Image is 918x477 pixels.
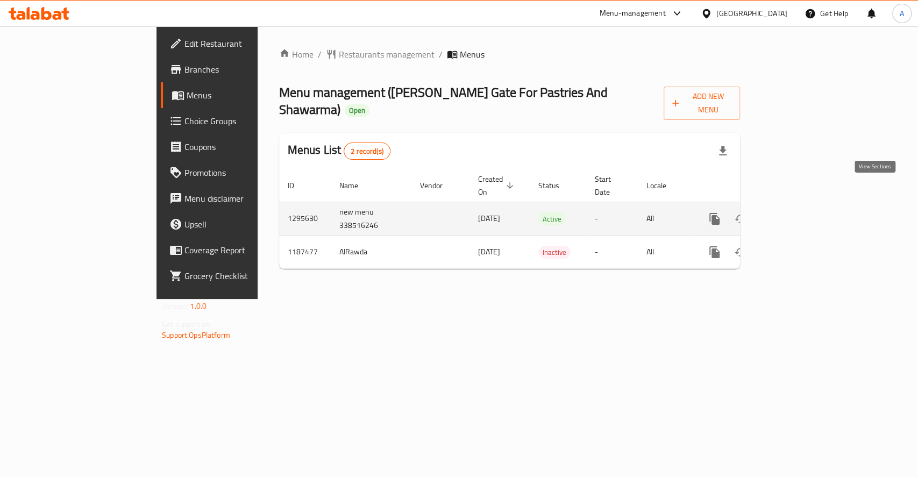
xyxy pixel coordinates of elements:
[161,237,310,263] a: Coverage Report
[184,269,301,282] span: Grocery Checklist
[161,211,310,237] a: Upsell
[184,218,301,231] span: Upsell
[184,140,301,153] span: Coupons
[586,202,638,236] td: -
[345,106,369,115] span: Open
[184,192,301,205] span: Menu disclaimer
[439,48,443,61] li: /
[638,202,693,236] td: All
[161,108,310,134] a: Choice Groups
[339,48,435,61] span: Restaurants management
[162,328,230,342] a: Support.OpsPlatform
[339,179,372,192] span: Name
[331,236,411,268] td: AlRawda
[161,134,310,160] a: Coupons
[646,179,680,192] span: Locale
[600,7,666,20] div: Menu-management
[344,146,390,156] span: 2 record(s)
[344,143,390,160] div: Total records count
[161,31,310,56] a: Edit Restaurant
[184,37,301,50] span: Edit Restaurant
[161,82,310,108] a: Menus
[184,63,301,76] span: Branches
[184,166,301,179] span: Promotions
[161,160,310,186] a: Promotions
[331,202,411,236] td: new menu 338516246
[288,142,390,160] h2: Menus List
[900,8,904,19] span: A
[538,212,566,225] div: Active
[478,211,500,225] span: [DATE]
[161,186,310,211] a: Menu disclaimer
[161,263,310,289] a: Grocery Checklist
[279,169,814,269] table: enhanced table
[187,89,301,102] span: Menus
[162,299,188,313] span: Version:
[184,244,301,257] span: Coverage Report
[586,236,638,268] td: -
[702,239,728,265] button: more
[693,169,814,202] th: Actions
[345,104,369,117] div: Open
[279,48,740,61] nav: breadcrumb
[664,87,740,120] button: Add New Menu
[595,173,625,198] span: Start Date
[420,179,457,192] span: Vendor
[184,115,301,127] span: Choice Groups
[326,48,435,61] a: Restaurants management
[162,317,211,331] span: Get support on:
[538,213,566,225] span: Active
[190,299,207,313] span: 1.0.0
[716,8,787,19] div: [GEOGRAPHIC_DATA]
[538,246,571,259] span: Inactive
[478,173,517,198] span: Created On
[728,239,753,265] button: Change Status
[279,80,608,122] span: Menu management ( [PERSON_NAME] Gate For Pastries And Shawarma )
[288,179,308,192] span: ID
[161,56,310,82] a: Branches
[710,138,736,164] div: Export file
[702,206,728,232] button: more
[538,179,573,192] span: Status
[672,90,731,117] span: Add New Menu
[638,236,693,268] td: All
[460,48,485,61] span: Menus
[318,48,322,61] li: /
[478,245,500,259] span: [DATE]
